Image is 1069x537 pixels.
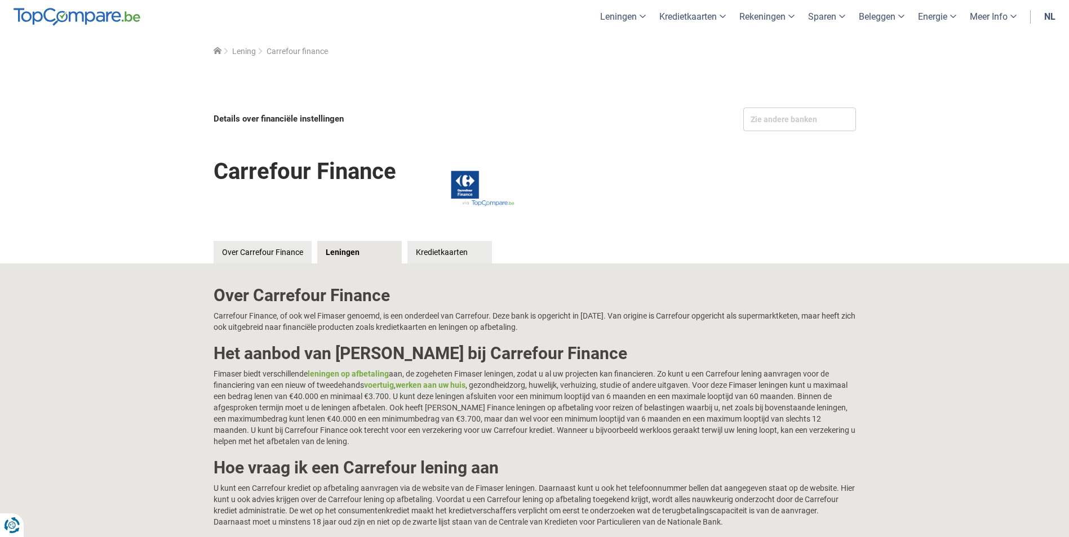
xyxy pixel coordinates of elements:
[743,108,856,131] div: Zie andere banken
[396,381,465,390] a: werken aan uw huis
[364,381,394,390] a: voertuig
[317,241,402,263] a: Leningen
[214,150,396,193] h1: Carrefour Finance
[214,241,312,263] a: Over Carrefour Finance
[14,8,140,26] img: TopCompare
[214,482,856,527] p: U kunt een Carrefour krediet op afbetaling aanvragen via de website van de Fimaser leningen. Daar...
[214,368,856,447] p: Fimaser biedt verschillende aan, de zogeheten Fimaser leningen, zodat u al uw projecten kan finan...
[267,47,328,56] span: Carrefour finance
[214,285,390,305] b: Over Carrefour Finance
[214,458,499,477] b: Hoe vraag ik een Carrefour lening aan
[232,47,256,56] a: Lening
[214,310,856,333] p: Carrefour Finance, of ook wel Fimaser genoemd, is een onderdeel van Carrefour. Deze bank is opger...
[214,108,531,131] div: Details over financiële instellingen
[308,369,389,378] a: leningen op afbetaling
[214,343,627,363] b: Het aanbod van [PERSON_NAME] bij Carrefour Finance
[407,241,492,263] a: Kredietkaarten
[414,147,538,230] img: Carrefour Finance
[214,47,221,56] a: Home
